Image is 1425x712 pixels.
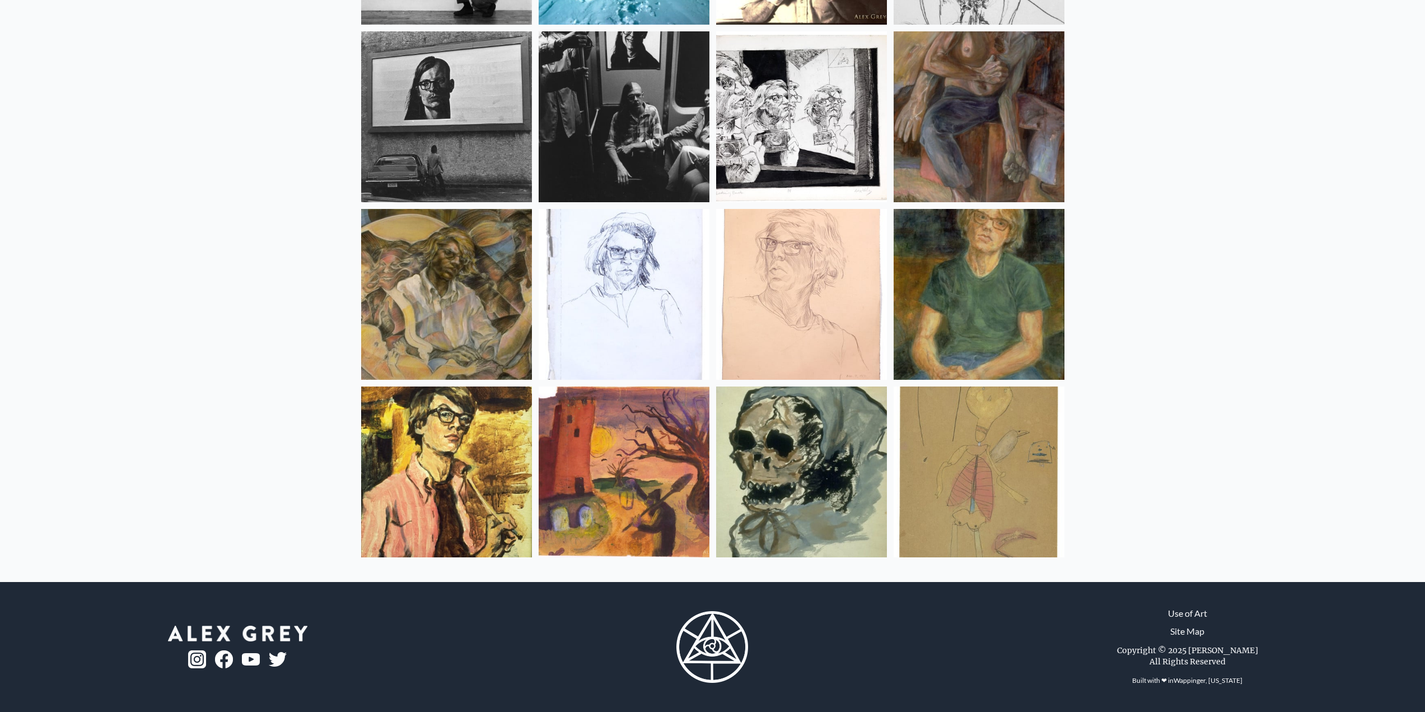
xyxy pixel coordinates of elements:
a: Use of Art [1168,607,1207,620]
img: ig-logo.png [188,650,206,668]
a: Wappinger, [US_STATE] [1174,676,1242,685]
img: youtube-logo.png [242,653,260,666]
img: fb-logo.png [215,650,233,668]
a: Site Map [1170,625,1204,638]
div: Copyright © 2025 [PERSON_NAME] [1117,645,1258,656]
img: twitter-logo.png [269,652,287,667]
div: All Rights Reserved [1150,656,1226,667]
div: Built with ❤ in [1128,672,1247,690]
